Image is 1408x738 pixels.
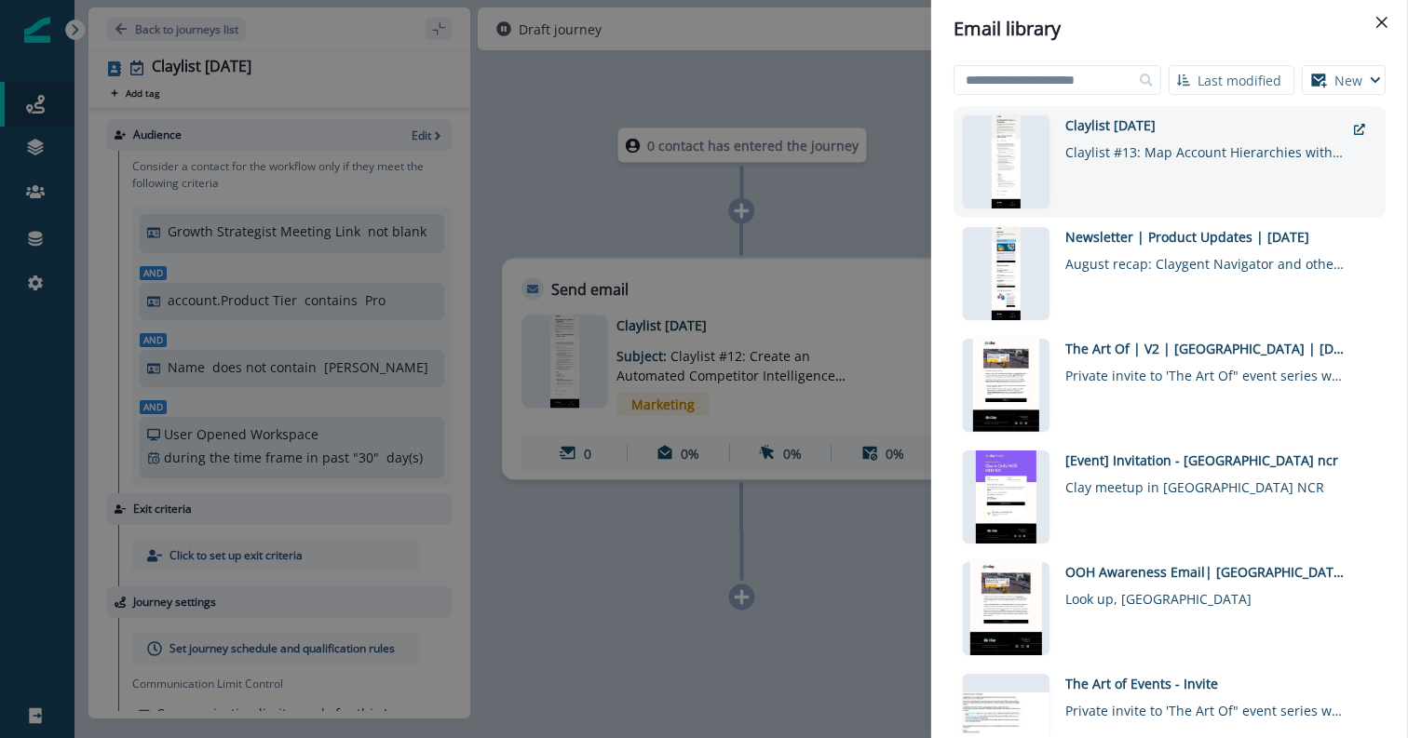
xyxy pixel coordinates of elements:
[1065,470,1345,497] div: Clay meetup in [GEOGRAPHIC_DATA] NCR
[1065,227,1345,247] div: Newsletter | Product Updates | [DATE]
[1169,65,1294,95] button: Last modified
[1065,674,1345,693] div: The Art of Events - Invite
[1065,562,1345,582] div: OOH Awareness Email| [GEOGRAPHIC_DATA] | [DATE]
[1065,450,1345,470] div: [Event] Invitation - [GEOGRAPHIC_DATA] ncr
[1345,115,1374,143] button: external-link
[1065,693,1345,720] div: Private invite to 'The Art Of" event series with Clay in [GEOGRAPHIC_DATA]
[1065,582,1345,609] div: Look up, [GEOGRAPHIC_DATA]
[1065,358,1345,385] div: Private invite to 'The Art Of" event series with Clay in [GEOGRAPHIC_DATA]
[1302,65,1386,95] button: New
[1065,115,1345,135] div: Claylist [DATE]
[1367,7,1397,37] button: Close
[954,15,1386,43] div: Email library
[1065,247,1345,274] div: August recap: Claygent Navigator and other product updates, plus a new GTM Engineering course on ...
[1065,135,1345,162] div: Claylist #13: Map Account Hierarchies within your CRM
[1065,339,1345,358] div: The Art Of | V2 | [GEOGRAPHIC_DATA] | [DATE]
